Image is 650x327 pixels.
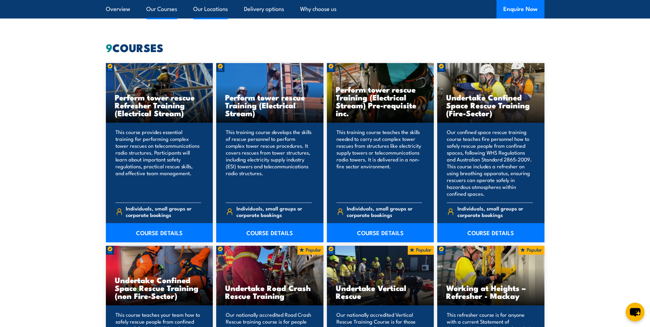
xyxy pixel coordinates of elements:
[115,129,201,197] p: This course provides essential training for performing complex tower rescues on telecommunication...
[216,223,323,242] a: COURSE DETAILS
[106,223,213,242] a: COURSE DETAILS
[115,93,204,117] h3: Perform tower rescue Refresher Training (Electrical Stream)
[327,223,434,242] a: COURSE DETAILS
[336,129,422,197] p: This training course teaches the skills needed to carry out complex tower rescues from structures...
[437,223,544,242] a: COURSE DETAILS
[106,39,112,56] strong: 9
[446,93,536,117] h3: Undertake Confined Space Rescue Training (Fire-Sector)
[225,93,315,117] h3: Perform tower rescue Training (Electrical Stream)
[236,205,312,218] span: Individuals, small groups or corporate bookings
[457,205,533,218] span: Individuals, small groups or corporate bookings
[347,205,422,218] span: Individuals, small groups or corporate bookings
[447,129,533,197] p: Our confined space rescue training course teaches fire personnel how to safely rescue people from...
[336,284,425,300] h3: Undertake Vertical Rescue
[106,43,544,52] h2: COURSES
[226,129,312,197] p: This training course develops the skills of rescue personnel to perform complex tower rescue proc...
[225,284,315,300] h3: Undertake Road Crash Rescue Training
[446,284,536,300] h3: Working at Heights – Refresher - Mackay
[336,85,425,117] h3: Perform tower rescue Training (Electrical Stream) Pre-requisite inc.
[115,276,204,300] h3: Undertake Confined Space Rescue Training (non Fire-Sector)
[626,303,645,322] button: chat-button
[126,205,201,218] span: Individuals, small groups or corporate bookings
